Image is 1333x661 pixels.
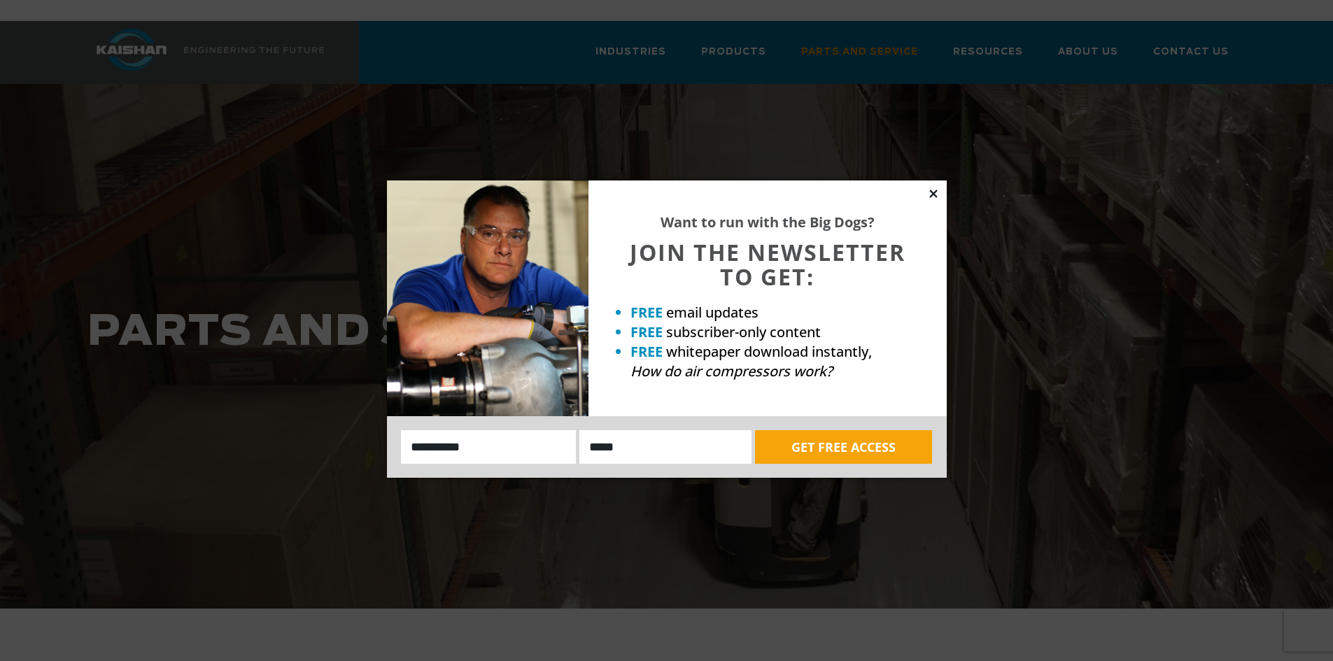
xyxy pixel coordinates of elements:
input: Name: [401,430,577,464]
span: whitepaper download instantly, [666,342,872,361]
span: email updates [666,303,759,322]
strong: FREE [630,303,663,322]
input: Email [579,430,752,464]
strong: Want to run with the Big Dogs? [661,213,875,232]
strong: FREE [630,322,663,341]
button: GET FREE ACCESS [755,430,932,464]
em: How do air compressors work? [630,362,833,381]
span: subscriber-only content [666,322,821,341]
strong: FREE [630,342,663,361]
button: Close [927,187,940,200]
span: JOIN THE NEWSLETTER TO GET: [630,237,905,292]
